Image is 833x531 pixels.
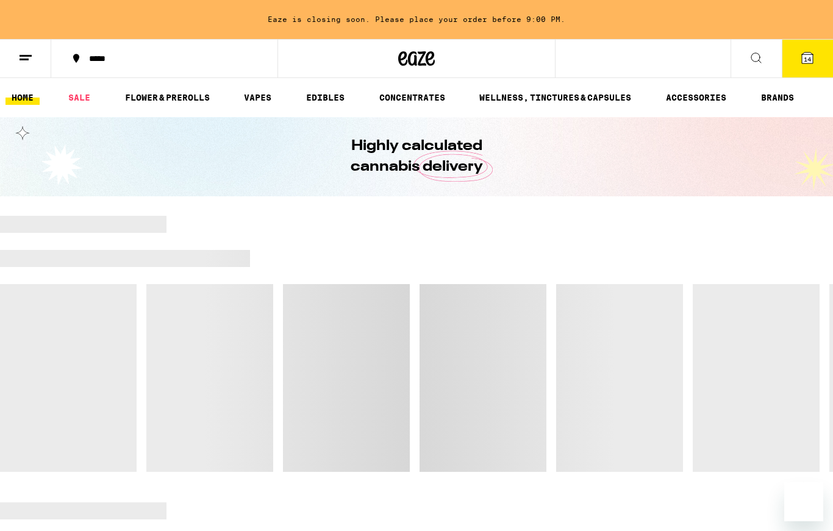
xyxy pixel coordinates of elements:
[316,136,517,177] h1: Highly calculated cannabis delivery
[62,90,96,105] a: SALE
[755,90,800,105] a: BRANDS
[373,90,451,105] a: CONCENTRATES
[660,90,732,105] a: ACCESSORIES
[782,40,833,77] button: 14
[5,90,40,105] a: HOME
[473,90,637,105] a: WELLNESS, TINCTURES & CAPSULES
[238,90,277,105] a: VAPES
[784,482,823,521] iframe: Button to launch messaging window
[300,90,351,105] a: EDIBLES
[119,90,216,105] a: FLOWER & PREROLLS
[804,55,811,63] span: 14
